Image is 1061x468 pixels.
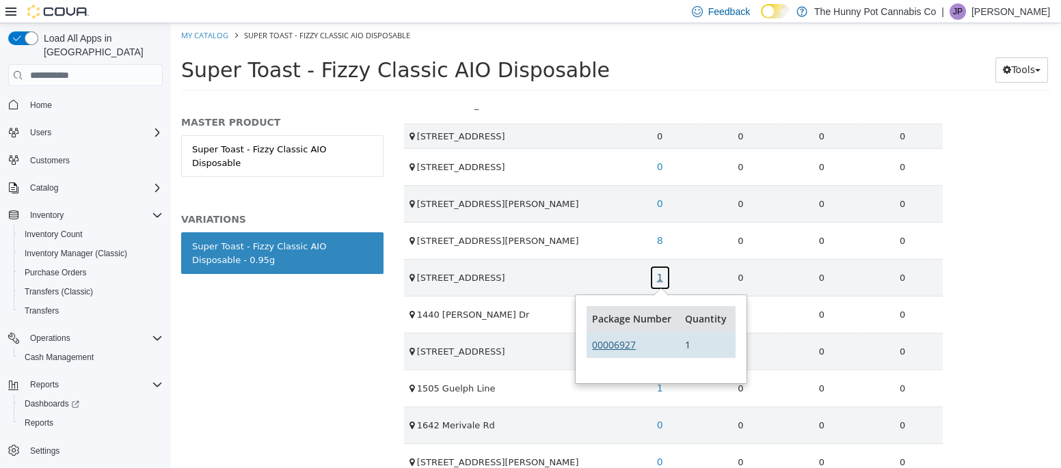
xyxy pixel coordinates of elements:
span: Feedback [708,5,750,18]
button: Operations [25,330,76,346]
a: Inventory Manager (Classic) [19,245,133,262]
span: Inventory Count [19,226,163,243]
span: Home [25,96,163,113]
a: Home [25,97,57,113]
span: Users [25,124,163,141]
span: Reports [25,417,53,428]
span: Load All Apps in [GEOGRAPHIC_DATA] [38,31,163,59]
div: Super Toast - Fizzy Classic AIO Disposable - 0.95g [21,217,202,243]
td: 0 [529,126,610,163]
td: 0 [691,273,772,310]
p: | [941,3,944,20]
td: 0 [691,421,772,458]
a: 0 [479,168,500,193]
span: Dashboards [19,396,163,412]
a: My Catalog [10,7,57,17]
a: Transfers (Classic) [19,284,98,300]
td: 0 [529,236,610,273]
a: Transfers [19,303,64,319]
span: Users [30,127,51,138]
span: Cash Management [25,352,94,363]
span: Reports [30,379,59,390]
a: Reports [19,415,59,431]
span: [STREET_ADDRESS] [246,323,334,333]
span: Customers [25,152,163,169]
td: 0 [691,347,772,384]
button: Transfers (Classic) [14,282,168,301]
span: Reports [19,415,163,431]
span: Operations [25,330,163,346]
span: Inventory Count [25,229,83,240]
td: 0 [691,199,772,236]
td: 0 [529,100,610,126]
a: 0 [479,389,500,415]
h5: MASTER PRODUCT [10,93,213,105]
button: Users [25,124,57,141]
td: 0 [610,273,691,310]
button: Users [3,123,168,142]
p: The Hunny Pot Cannabis Co [814,3,936,20]
span: Inventory Manager (Classic) [25,248,127,259]
a: Settings [25,443,65,459]
div: Jason Polizzi [950,3,966,20]
td: 0 [529,347,610,384]
td: 0 [529,384,610,421]
td: 0 [691,100,772,126]
p: [PERSON_NAME] [971,3,1050,20]
span: Inventory [30,210,64,221]
a: Customers [25,152,75,169]
span: [STREET_ADDRESS] [246,139,334,149]
span: Super Toast - Fizzy Classic AIO Disposable [73,7,239,17]
span: Super Toast - Fizzy Classic AIO Disposable [10,35,439,59]
td: 0 [691,236,772,273]
button: Inventory [3,206,168,225]
span: Inventory [25,207,163,223]
td: 0 [448,100,529,126]
td: 0 [691,384,772,421]
a: 00006927 [421,315,465,328]
button: Inventory Manager (Classic) [14,244,168,263]
span: Customers [30,155,70,166]
a: 0 [479,131,500,156]
a: Inventory Count [19,226,88,243]
td: 0 [529,421,610,458]
a: Dashboards [14,394,168,413]
td: 0 [610,199,691,236]
button: Customers [3,150,168,170]
input: Dark Mode [761,4,790,18]
button: Inventory [25,207,69,223]
button: Catalog [25,180,64,196]
span: [STREET_ADDRESS][PERSON_NAME] [246,434,408,444]
span: Cash Management [19,349,163,366]
td: 0 [529,199,610,236]
a: Super Toast - Fizzy Classic AIO Disposable [10,112,213,154]
button: Home [3,94,168,114]
a: 0 [479,426,500,452]
td: 0 [610,310,691,347]
button: Transfers [14,301,168,320]
td: 1 [509,308,564,334]
button: Cash Management [14,348,168,367]
td: 0 [610,347,691,384]
td: 0 [610,126,691,163]
a: Purchase Orders [19,264,92,281]
button: Reports [25,376,64,393]
span: Inventory Manager (Classic) [19,245,163,262]
td: 0 [610,163,691,199]
span: Catalog [25,180,163,196]
span: [STREET_ADDRESS] [246,249,334,260]
span: 1440 [PERSON_NAME] Dr [246,286,359,297]
h5: VARIATIONS [10,190,213,202]
span: [STREET_ADDRESS] [246,108,334,118]
span: 1642 Merivale Rd [246,397,324,407]
td: 0 [610,100,691,126]
td: 0 [610,236,691,273]
span: Reports [25,376,163,393]
span: Transfers (Classic) [25,286,93,297]
button: Operations [3,329,168,348]
button: Settings [3,441,168,460]
span: Purchase Orders [25,267,87,278]
td: 0 [529,163,610,199]
span: Transfers [25,305,59,316]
